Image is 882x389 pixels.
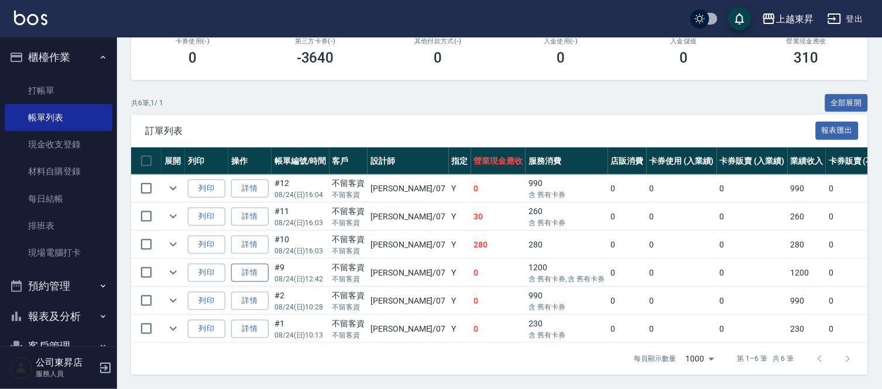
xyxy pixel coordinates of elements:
button: 預約管理 [5,271,112,301]
td: 0 [647,175,718,202]
td: #9 [272,259,330,287]
h2: 其他付款方式(-) [391,37,486,45]
p: 不留客資 [332,330,365,340]
td: [PERSON_NAME] /07 [368,175,448,202]
a: 詳情 [231,180,269,198]
td: 0 [717,315,788,343]
p: 含 舊有卡券 [528,190,605,200]
td: 0 [717,259,788,287]
td: 0 [608,231,647,259]
h3: 310 [794,50,819,66]
td: [PERSON_NAME] /07 [368,231,448,259]
button: 列印 [188,292,225,310]
p: 08/24 (日) 16:03 [274,246,327,256]
button: save [728,7,751,30]
button: 櫃檯作業 [5,42,112,73]
th: 店販消費 [608,147,647,175]
th: 卡券使用 (入業績) [647,147,718,175]
td: 280 [471,231,526,259]
button: expand row [164,264,182,281]
div: 不留客資 [332,233,365,246]
p: 含 舊有卡券, 含 舊有卡券 [528,274,605,284]
span: 訂單列表 [145,125,816,137]
p: 08/24 (日) 10:28 [274,302,327,312]
td: 280 [526,231,608,259]
td: 0 [471,175,526,202]
td: 990 [788,287,826,315]
h2: 入金使用(-) [513,37,608,45]
td: Y [449,315,471,343]
button: 全部展開 [825,94,869,112]
td: 260 [788,203,826,230]
td: 1200 [526,259,608,287]
p: 含 舊有卡券 [528,218,605,228]
p: 不留客資 [332,218,365,228]
td: #1 [272,315,330,343]
button: 列印 [188,264,225,282]
a: 材料自購登錄 [5,158,112,185]
th: 客戶 [330,147,368,175]
a: 詳情 [231,320,269,338]
h3: 0 [188,50,197,66]
td: [PERSON_NAME] /07 [368,315,448,343]
td: 0 [647,231,718,259]
td: 30 [471,203,526,230]
p: 不留客資 [332,274,365,284]
p: 不留客資 [332,246,365,256]
button: expand row [164,236,182,253]
a: 現場電腦打卡 [5,239,112,266]
div: 不留客資 [332,261,365,274]
td: 0 [717,231,788,259]
td: Y [449,175,471,202]
th: 服務消費 [526,147,608,175]
p: 不留客資 [332,190,365,200]
th: 設計師 [368,147,448,175]
button: expand row [164,180,182,197]
button: 列印 [188,180,225,198]
p: 共 6 筆, 1 / 1 [131,98,163,108]
td: 0 [717,287,788,315]
h3: 0 [557,50,565,66]
td: 0 [471,315,526,343]
h3: -3640 [297,50,334,66]
td: 0 [608,287,647,315]
h2: 第三方卡券(-) [268,37,363,45]
th: 營業現金應收 [471,147,526,175]
td: Y [449,203,471,230]
button: expand row [164,292,182,309]
h3: 0 [434,50,442,66]
td: 260 [526,203,608,230]
h5: 公司東昇店 [36,357,95,369]
button: 上越東昇 [757,7,818,31]
td: Y [449,259,471,287]
h2: 營業現金應收 [759,37,854,45]
td: Y [449,231,471,259]
th: 展開 [162,147,185,175]
p: 每頁顯示數量 [634,354,677,364]
td: 0 [608,203,647,230]
td: 990 [526,175,608,202]
a: 現金收支登錄 [5,131,112,158]
p: 第 1–6 筆 共 6 筆 [737,354,794,364]
p: 不留客資 [332,302,365,312]
h2: 入金儲值 [636,37,731,45]
div: 不留客資 [332,177,365,190]
td: 0 [647,259,718,287]
td: [PERSON_NAME] /07 [368,287,448,315]
th: 操作 [228,147,272,175]
td: 0 [608,315,647,343]
td: 0 [647,203,718,230]
p: 08/24 (日) 16:03 [274,218,327,228]
a: 詳情 [231,292,269,310]
a: 帳單列表 [5,104,112,131]
td: #12 [272,175,330,202]
button: 報表及分析 [5,301,112,332]
div: 不留客資 [332,205,365,218]
td: 0 [471,259,526,287]
td: #2 [272,287,330,315]
td: #11 [272,203,330,230]
p: 服務人員 [36,369,95,379]
td: 0 [717,175,788,202]
td: 990 [526,287,608,315]
td: 990 [788,175,826,202]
